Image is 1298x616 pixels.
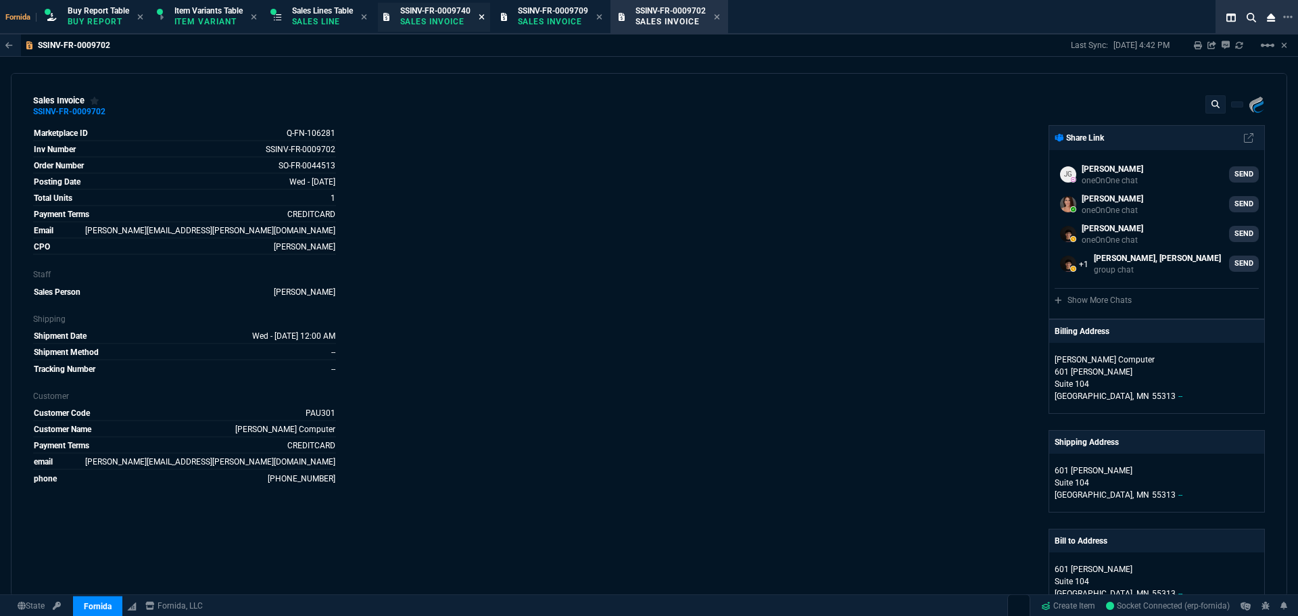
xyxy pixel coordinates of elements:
[1055,354,1184,366] p: [PERSON_NAME] Computer
[1036,596,1101,616] a: Create Item
[1055,392,1134,401] span: [GEOGRAPHIC_DATA],
[33,240,336,255] tr: steve@paumen.com
[714,12,720,23] nx-icon: Close Tab
[49,600,65,612] a: API TOKEN
[1229,196,1259,212] a: SEND
[33,362,336,376] tr: undefined
[1055,490,1134,500] span: [GEOGRAPHIC_DATA],
[38,40,110,51] p: SSINV-FR-0009702
[331,364,335,374] a: --
[1082,193,1143,205] p: [PERSON_NAME]
[85,457,335,467] a: [PERSON_NAME][EMAIL_ADDRESS][PERSON_NAME][DOMAIN_NAME]
[1055,132,1104,144] p: Share Link
[251,12,257,23] nx-icon: Close Tab
[1055,191,1259,218] a: fiona.rossi@fornida.com
[1113,40,1170,51] p: [DATE] 4:42 PM
[5,13,37,22] span: Fornida
[1136,589,1149,598] span: MN
[1055,535,1107,547] p: Bill to Address
[34,457,53,467] span: email
[1055,161,1259,188] a: John.Gaboni@fornida.com
[331,193,335,203] span: 1
[68,16,129,27] p: Buy Report
[1055,589,1134,598] span: [GEOGRAPHIC_DATA],
[287,128,335,138] span: See Marketplace Order
[34,474,57,483] span: phone
[1055,477,1259,489] p: Suite 104
[34,364,95,374] span: Tracking Number
[5,41,13,50] nx-icon: Back to Table
[33,95,99,106] div: Sales Invoice
[596,12,602,23] nx-icon: Close Tab
[68,6,129,16] span: Buy Report Table
[268,474,335,483] a: (612) 749-6986
[174,6,243,16] span: Item Variants Table
[1082,222,1143,235] p: [PERSON_NAME]
[1094,252,1221,264] p: [PERSON_NAME], [PERSON_NAME]
[1055,325,1109,337] p: Billing Address
[1071,40,1113,51] p: Last Sync:
[1106,600,1230,612] a: jX1Fp2pQBDbxtYSsAAAI
[1261,9,1280,26] nx-icon: Close Workbench
[34,348,99,357] span: Shipment Method
[1055,366,1259,378] p: 601 [PERSON_NAME]
[1221,9,1241,26] nx-icon: Split Panels
[518,6,588,16] span: SSINV-FR-0009709
[33,285,336,299] tr: undefined
[1055,563,1259,575] p: 601 [PERSON_NAME]
[33,224,336,239] tr: steve@paumen.com
[141,600,207,612] a: msbcCompanyName
[14,600,49,612] a: Global State
[518,16,585,27] p: Sales Invoice
[34,408,90,418] span: Customer Code
[1136,392,1149,401] span: MN
[289,177,335,187] span: Posting Date
[34,226,53,235] span: Email
[252,331,335,341] span: 2025-07-02T00:00:00.000Z
[1283,11,1293,24] nx-icon: Open New Tab
[33,423,336,437] tr: undefined
[174,16,242,27] p: Item Variant
[361,12,367,23] nx-icon: Close Tab
[33,329,336,344] tr: undefined
[479,12,485,23] nx-icon: Close Tab
[34,242,50,252] span: CPO
[34,193,72,203] span: Total Units
[1241,9,1261,26] nx-icon: Search
[1152,589,1176,598] span: 55313
[33,390,336,402] p: Customer
[33,126,336,141] tr: See Marketplace Order
[292,16,353,27] p: Sales Line
[90,95,99,106] div: Add to Watchlist
[1106,601,1230,611] span: Socket Connected (erp-fornida)
[1229,256,1259,272] a: SEND
[137,12,143,23] nx-icon: Close Tab
[1152,490,1176,500] span: 55313
[33,406,336,421] tr: undefined
[1082,163,1143,175] p: [PERSON_NAME]
[33,208,336,222] tr: undefined
[33,175,336,190] tr: Posting Date
[400,16,468,27] p: Sales Invoice
[1178,490,1182,500] span: --
[33,191,336,206] tr: undefined
[1229,226,1259,242] a: SEND
[1136,490,1149,500] span: MN
[1082,235,1143,245] p: oneOnOne chat
[331,348,335,357] span: --
[306,408,335,418] span: PAU301
[274,287,335,297] span: ROSS
[33,346,336,360] tr: undefined
[33,268,336,281] p: Staff
[33,111,105,113] a: SSINV-FR-0009702
[1055,250,1259,277] a: michael.licea@fornida.com,sarah.costa@fornida.com
[1152,392,1176,401] span: 55313
[635,6,706,16] span: SSINV-FR-0009702
[400,6,471,16] span: SSINV-FR-0009740
[1055,378,1259,390] p: Suite 104
[1055,295,1132,305] a: Show More Chats
[33,439,336,454] tr: undefined
[1178,589,1182,598] span: --
[1055,465,1259,477] p: 601 [PERSON_NAME]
